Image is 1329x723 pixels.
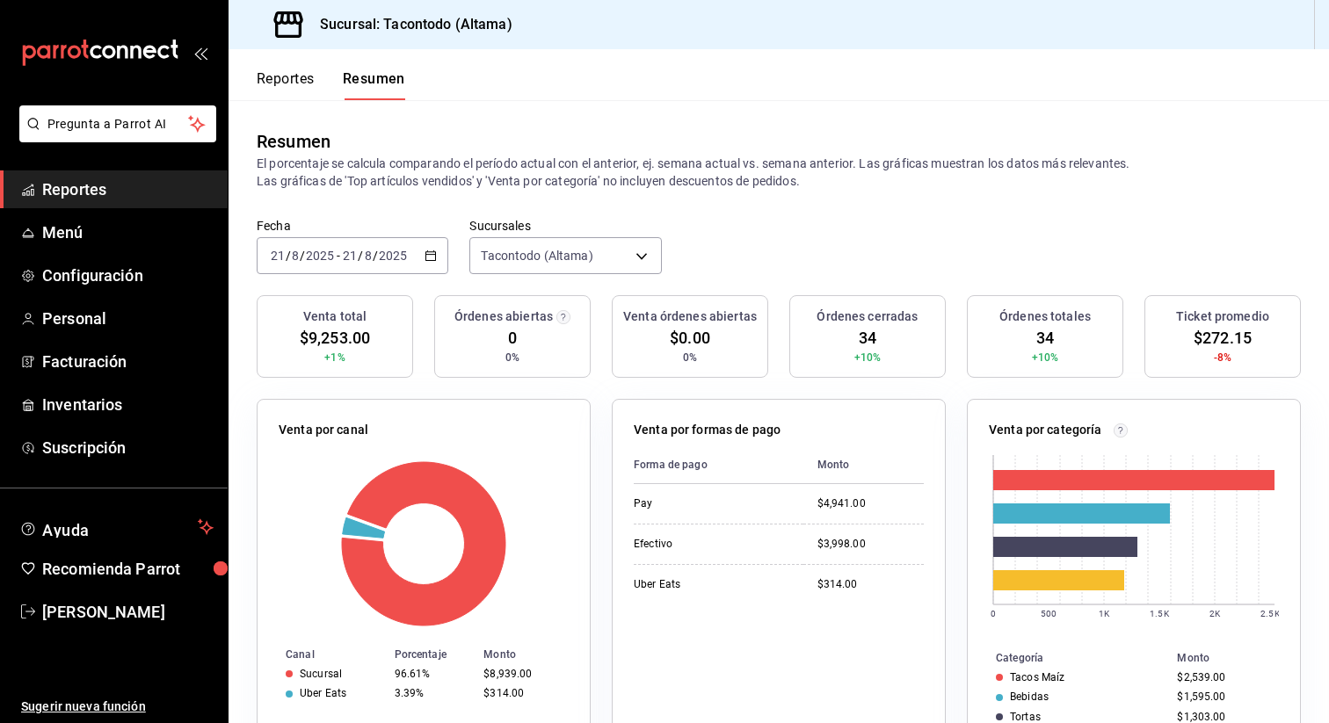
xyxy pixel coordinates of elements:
[257,128,330,155] div: Resumen
[1036,326,1054,350] span: 34
[364,249,373,263] input: --
[623,307,757,326] h3: Venta órdenes abiertas
[1260,609,1280,618] text: 2.5K
[300,668,342,680] div: Sucursal
[337,249,340,263] span: -
[21,698,214,716] span: Sugerir nueva función
[42,393,214,416] span: Inventarios
[634,577,789,592] div: Uber Eats
[300,687,346,699] div: Uber Eats
[19,105,216,142] button: Pregunta a Parrot AI
[12,127,216,146] a: Pregunta a Parrot AI
[300,326,370,350] span: $9,253.00
[634,421,781,439] p: Venta por formas de pago
[683,350,697,365] span: 0%
[1010,690,1049,703] div: Bebidas
[483,687,562,699] div: $314.00
[481,247,592,264] span: Tacontodo (Altama)
[854,350,882,365] span: +10%
[1010,671,1064,683] div: Tacos Maíz
[291,249,300,263] input: --
[1177,690,1272,703] div: $1,595.00
[42,221,214,244] span: Menú
[270,249,286,263] input: --
[395,668,470,680] div: 96.61%
[634,537,789,552] div: Efectivo
[454,307,553,326] h3: Órdenes abiertas
[42,350,214,373] span: Facturación
[1170,648,1300,668] th: Monto
[1041,609,1057,618] text: 500
[343,70,405,100] button: Resumen
[257,220,448,232] label: Fecha
[817,307,918,326] h3: Órdenes cerradas
[378,249,408,263] input: ----
[1150,609,1169,618] text: 1.5K
[634,496,789,511] div: Pay
[373,249,378,263] span: /
[999,307,1091,326] h3: Órdenes totales
[42,307,214,330] span: Personal
[1010,711,1041,723] div: Tortas
[476,645,590,664] th: Monto
[42,264,214,287] span: Configuración
[1209,609,1221,618] text: 2K
[388,645,477,664] th: Porcentaje
[306,14,512,35] h3: Sucursal: Tacontodo (Altama)
[279,421,368,439] p: Venta por canal
[42,177,214,201] span: Reportes
[47,115,189,134] span: Pregunta a Parrot AI
[305,249,335,263] input: ----
[193,46,207,60] button: open_drawer_menu
[1176,307,1269,326] h3: Ticket promedio
[1032,350,1059,365] span: +10%
[817,577,924,592] div: $314.00
[634,446,803,484] th: Forma de pago
[257,155,1301,190] p: El porcentaje se calcula comparando el período actual con el anterior, ej. semana actual vs. sema...
[286,249,291,263] span: /
[257,70,405,100] div: navigation tabs
[303,307,367,326] h3: Venta total
[817,496,924,511] div: $4,941.00
[1177,711,1272,723] div: $1,303.00
[508,326,517,350] span: 0
[342,249,358,263] input: --
[42,557,214,581] span: Recomienda Parrot
[42,600,214,624] span: [PERSON_NAME]
[817,537,924,552] div: $3,998.00
[483,668,562,680] div: $8,939.00
[300,249,305,263] span: /
[42,517,191,538] span: Ayuda
[258,645,388,664] th: Canal
[42,436,214,459] span: Suscripción
[670,326,710,350] span: $0.00
[257,70,315,100] button: Reportes
[505,350,519,365] span: 0%
[1099,609,1110,618] text: 1K
[859,326,876,350] span: 34
[991,609,996,618] text: 0
[395,687,470,699] div: 3.39%
[989,421,1102,439] p: Venta por categoría
[324,350,345,365] span: +1%
[1214,350,1231,365] span: -8%
[803,446,924,484] th: Monto
[1177,671,1272,683] div: $2,539.00
[968,648,1170,668] th: Categoría
[1194,326,1252,350] span: $272.15
[358,249,363,263] span: /
[469,220,661,232] label: Sucursales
